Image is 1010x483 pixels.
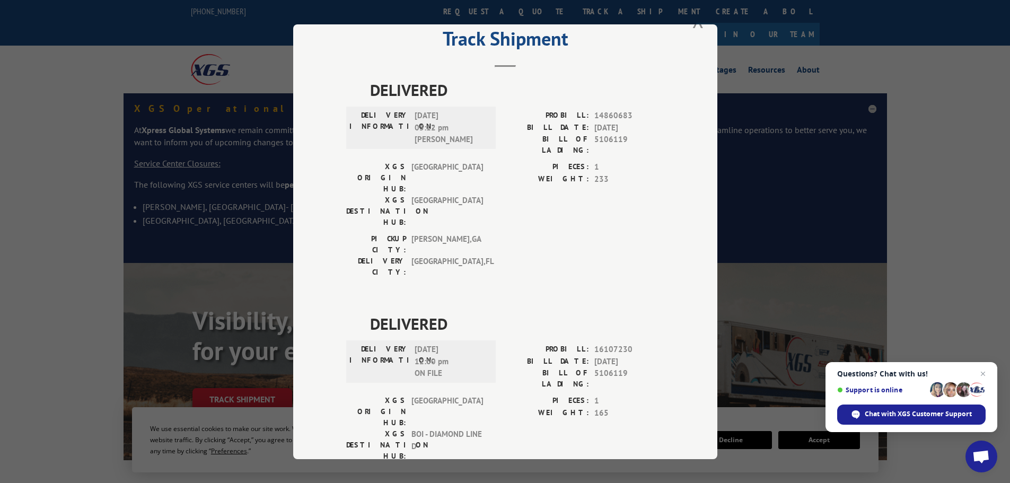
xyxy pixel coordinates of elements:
[370,312,664,336] span: DELIVERED
[370,78,664,102] span: DELIVERED
[505,173,589,185] label: WEIGHT:
[594,395,664,407] span: 1
[837,386,926,394] span: Support is online
[349,110,409,146] label: DELIVERY INFORMATION:
[505,344,589,356] label: PROBILL:
[411,195,483,228] span: [GEOGRAPHIC_DATA]
[505,367,589,390] label: BILL OF LADING:
[594,173,664,185] span: 233
[692,6,704,34] button: Close modal
[594,344,664,356] span: 16107230
[349,344,409,380] label: DELIVERY INFORMATION:
[411,256,483,278] span: [GEOGRAPHIC_DATA] , FL
[346,161,406,195] label: XGS ORIGIN HUB:
[865,409,972,419] span: Chat with XGS Customer Support
[594,407,664,419] span: 165
[505,395,589,407] label: PIECES:
[505,134,589,156] label: BILL OF LADING:
[837,370,986,378] span: Questions? Chat with us!
[505,121,589,134] label: BILL DATE:
[346,31,664,51] h2: Track Shipment
[346,195,406,228] label: XGS DESTINATION HUB:
[965,441,997,472] a: Open chat
[346,428,406,462] label: XGS DESTINATION HUB:
[346,395,406,428] label: XGS ORIGIN HUB:
[594,110,664,122] span: 14860683
[411,233,483,256] span: [PERSON_NAME] , GA
[411,395,483,428] span: [GEOGRAPHIC_DATA]
[837,405,986,425] span: Chat with XGS Customer Support
[594,355,664,367] span: [DATE]
[594,134,664,156] span: 5106119
[415,344,486,380] span: [DATE] 12:00 pm ON FILE
[505,110,589,122] label: PROBILL:
[594,161,664,173] span: 1
[594,121,664,134] span: [DATE]
[505,355,589,367] label: BILL DATE:
[415,110,486,146] span: [DATE] 05:12 pm [PERSON_NAME]
[411,161,483,195] span: [GEOGRAPHIC_DATA]
[594,367,664,390] span: 5106119
[505,161,589,173] label: PIECES:
[505,407,589,419] label: WEIGHT:
[346,233,406,256] label: PICKUP CITY:
[346,256,406,278] label: DELIVERY CITY:
[411,428,483,462] span: BOI - DIAMOND LINE D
